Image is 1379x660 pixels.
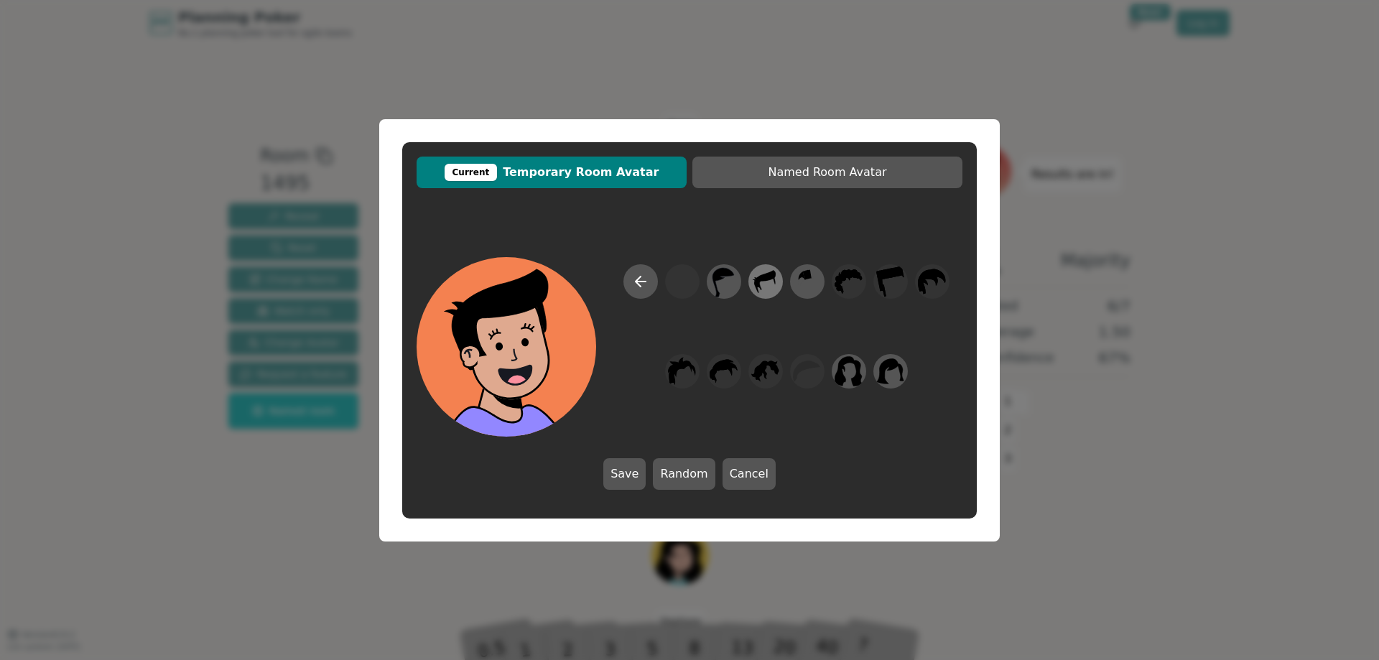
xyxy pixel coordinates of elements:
[692,157,962,188] button: Named Room Avatar
[445,164,498,181] div: Current
[700,164,955,181] span: Named Room Avatar
[603,458,646,490] button: Save
[723,458,776,490] button: Cancel
[653,458,715,490] button: Random
[424,164,679,181] span: Temporary Room Avatar
[417,157,687,188] button: CurrentTemporary Room Avatar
